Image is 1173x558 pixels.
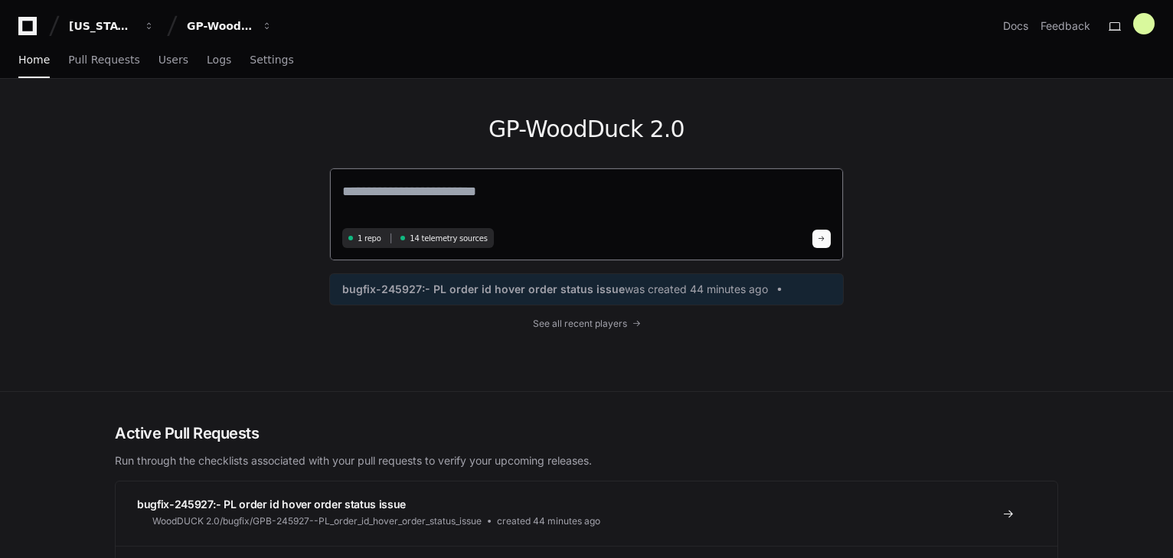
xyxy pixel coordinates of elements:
div: [US_STATE] Pacific [69,18,135,34]
span: Home [18,55,50,64]
a: See all recent players [329,318,844,330]
span: Logs [207,55,231,64]
span: Pull Requests [68,55,139,64]
button: [US_STATE] Pacific [63,12,161,40]
span: 14 telemetry sources [410,233,487,244]
span: was created 44 minutes ago [625,282,768,297]
span: bugfix-245927:- PL order id hover order status issue [342,282,625,297]
a: Users [158,43,188,78]
span: WoodDUCK 2.0/bugfix/GPB-245927--PL_order_id_hover_order_status_issue [152,515,482,527]
span: Settings [250,55,293,64]
a: Home [18,43,50,78]
a: Logs [207,43,231,78]
a: bugfix-245927:- PL order id hover order status issueWoodDUCK 2.0/bugfix/GPB-245927--PL_order_id_h... [116,481,1057,546]
span: 1 repo [358,233,381,244]
h2: Active Pull Requests [115,423,1058,444]
a: Settings [250,43,293,78]
a: Pull Requests [68,43,139,78]
a: bugfix-245927:- PL order id hover order status issuewas created 44 minutes ago [342,282,831,297]
button: GP-WoodDuck 2.0 [181,12,279,40]
div: GP-WoodDuck 2.0 [187,18,253,34]
span: Users [158,55,188,64]
p: Run through the checklists associated with your pull requests to verify your upcoming releases. [115,453,1058,468]
h1: GP-WoodDuck 2.0 [329,116,844,143]
span: bugfix-245927:- PL order id hover order status issue [137,498,406,511]
a: Docs [1003,18,1028,34]
span: See all recent players [533,318,627,330]
button: Feedback [1041,18,1090,34]
span: created 44 minutes ago [497,515,600,527]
